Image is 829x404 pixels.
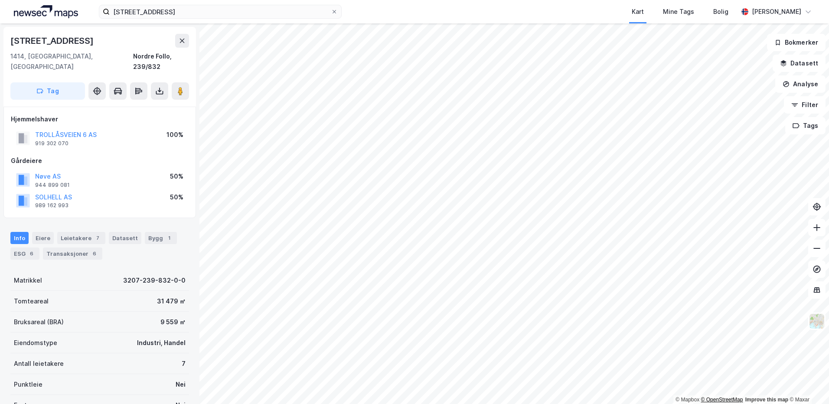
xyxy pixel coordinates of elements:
[752,7,801,17] div: [PERSON_NAME]
[11,156,189,166] div: Gårdeiere
[786,362,829,404] div: Kontrollprogram for chat
[35,140,69,147] div: 919 302 070
[123,275,186,286] div: 3207-239-832-0-0
[676,397,699,403] a: Mapbox
[663,7,694,17] div: Mine Tags
[170,192,183,202] div: 50%
[170,171,183,182] div: 50%
[14,379,42,390] div: Punktleie
[35,182,70,189] div: 944 899 081
[786,362,829,404] iframe: Chat Widget
[32,232,54,244] div: Eiere
[157,296,186,306] div: 31 479 ㎡
[182,358,186,369] div: 7
[133,51,189,72] div: Nordre Follo, 239/832
[14,5,78,18] img: logo.a4113a55bc3d86da70a041830d287a7e.svg
[632,7,644,17] div: Kart
[165,234,173,242] div: 1
[14,275,42,286] div: Matrikkel
[14,338,57,348] div: Eiendomstype
[160,317,186,327] div: 9 559 ㎡
[90,249,99,258] div: 6
[784,96,826,114] button: Filter
[745,397,788,403] a: Improve this map
[809,313,825,329] img: Z
[701,397,743,403] a: OpenStreetMap
[14,317,64,327] div: Bruksareal (BRA)
[10,51,133,72] div: 1414, [GEOGRAPHIC_DATA], [GEOGRAPHIC_DATA]
[166,130,183,140] div: 100%
[14,358,64,369] div: Antall leietakere
[713,7,728,17] div: Bolig
[773,55,826,72] button: Datasett
[10,82,85,100] button: Tag
[14,296,49,306] div: Tomteareal
[775,75,826,93] button: Analyse
[35,202,69,209] div: 989 162 993
[27,249,36,258] div: 6
[110,5,331,18] input: Søk på adresse, matrikkel, gårdeiere, leietakere eller personer
[11,114,189,124] div: Hjemmelshaver
[109,232,141,244] div: Datasett
[10,248,39,260] div: ESG
[43,248,102,260] div: Transaksjoner
[176,379,186,390] div: Nei
[767,34,826,51] button: Bokmerker
[10,232,29,244] div: Info
[137,338,186,348] div: Industri, Handel
[57,232,105,244] div: Leietakere
[10,34,95,48] div: [STREET_ADDRESS]
[145,232,177,244] div: Bygg
[785,117,826,134] button: Tags
[93,234,102,242] div: 7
